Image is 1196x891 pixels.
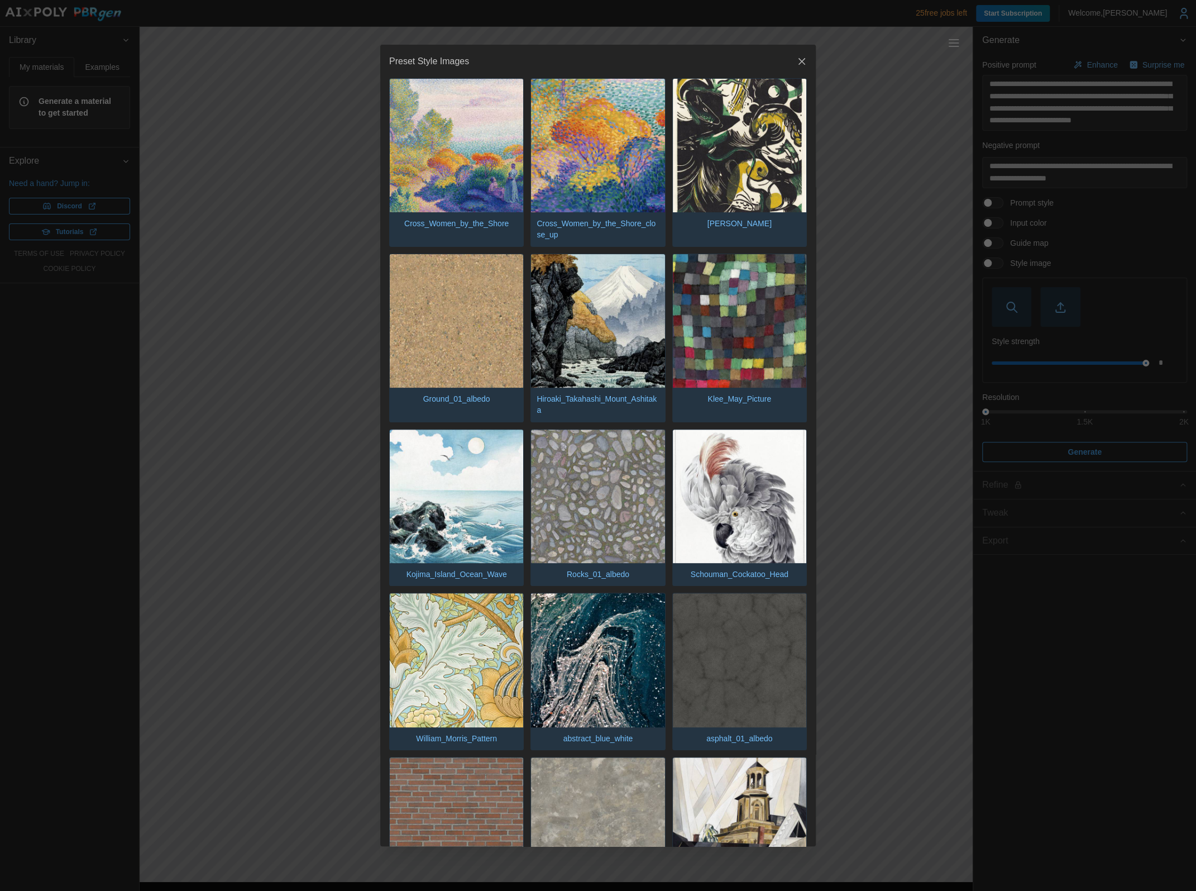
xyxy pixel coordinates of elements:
p: asphalt_01_albedo [701,727,778,750]
img: Ground_01_albedo.jpg [390,254,523,388]
img: abstract_blue_white.jpg [531,593,664,727]
button: Cross_Women_by_the_Shore_close_up.jpgCross_Women_by_the_Shore_close_up [530,78,665,247]
img: Cross_Women_by_the_Shore.jpg [390,79,523,212]
img: bricks_01_albedo.jpg [390,757,523,891]
p: William_Morris_Pattern [410,727,503,750]
p: Hiroaki_Takahashi_Mount_Ashitaka [531,388,664,422]
button: abstract_blue_white.jpgabstract_blue_white [530,593,665,750]
button: Rocks_01_albedo.jpgRocks_01_albedo [530,429,665,587]
img: asphalt_01_albedo.jpg [673,593,806,727]
button: Schouman_Cockatoo_Head.jpgSchouman_Cockatoo_Head [672,429,807,587]
img: Hiroaki_Takahashi_Mount_Ashitaka.jpg [531,254,664,388]
p: Cross_Women_by_the_Shore [399,212,514,235]
button: Hiroaki_Takahashi_Mount_Ashitaka.jpgHiroaki_Takahashi_Mount_Ashitaka [530,254,665,422]
p: Schouman_Cockatoo_Head [685,563,794,585]
button: asphalt_01_albedo.jpgasphalt_01_albedo [672,593,807,750]
p: abstract_blue_white [558,727,639,750]
img: Schouman_Cockatoo_Head.jpg [673,430,806,563]
img: Kojima_Island_Ocean_Wave.jpg [390,430,523,563]
p: [PERSON_NAME] [702,212,777,235]
button: Cross_Women_by_the_Shore.jpgCross_Women_by_the_Shore [389,78,524,247]
p: Kojima_Island_Ocean_Wave [401,563,513,585]
img: concrete_01_albedo.jpg [531,757,664,891]
p: Klee_May_Picture [702,388,777,410]
img: William_Morris_Pattern.jpg [390,593,523,727]
p: Rocks_01_albedo [561,563,635,585]
button: Kojima_Island_Ocean_Wave.jpgKojima_Island_Ocean_Wave [389,429,524,587]
img: demuth_wren.jpg [673,757,806,891]
button: Klee_May_Picture.jpgKlee_May_Picture [672,254,807,422]
img: Cross_Women_by_the_Shore_close_up.jpg [531,79,664,212]
img: Rocks_01_albedo.jpg [531,430,664,563]
p: Cross_Women_by_the_Shore_close_up [531,212,664,246]
p: Ground_01_albedo [418,388,496,410]
img: Klee_May_Picture.jpg [673,254,806,388]
h2: Preset Style Images [389,57,469,66]
button: Franz_Marc_Genesis_II.jpg[PERSON_NAME] [672,78,807,247]
button: William_Morris_Pattern.jpgWilliam_Morris_Pattern [389,593,524,750]
button: Ground_01_albedo.jpgGround_01_albedo [389,254,524,422]
img: Franz_Marc_Genesis_II.jpg [673,79,806,212]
